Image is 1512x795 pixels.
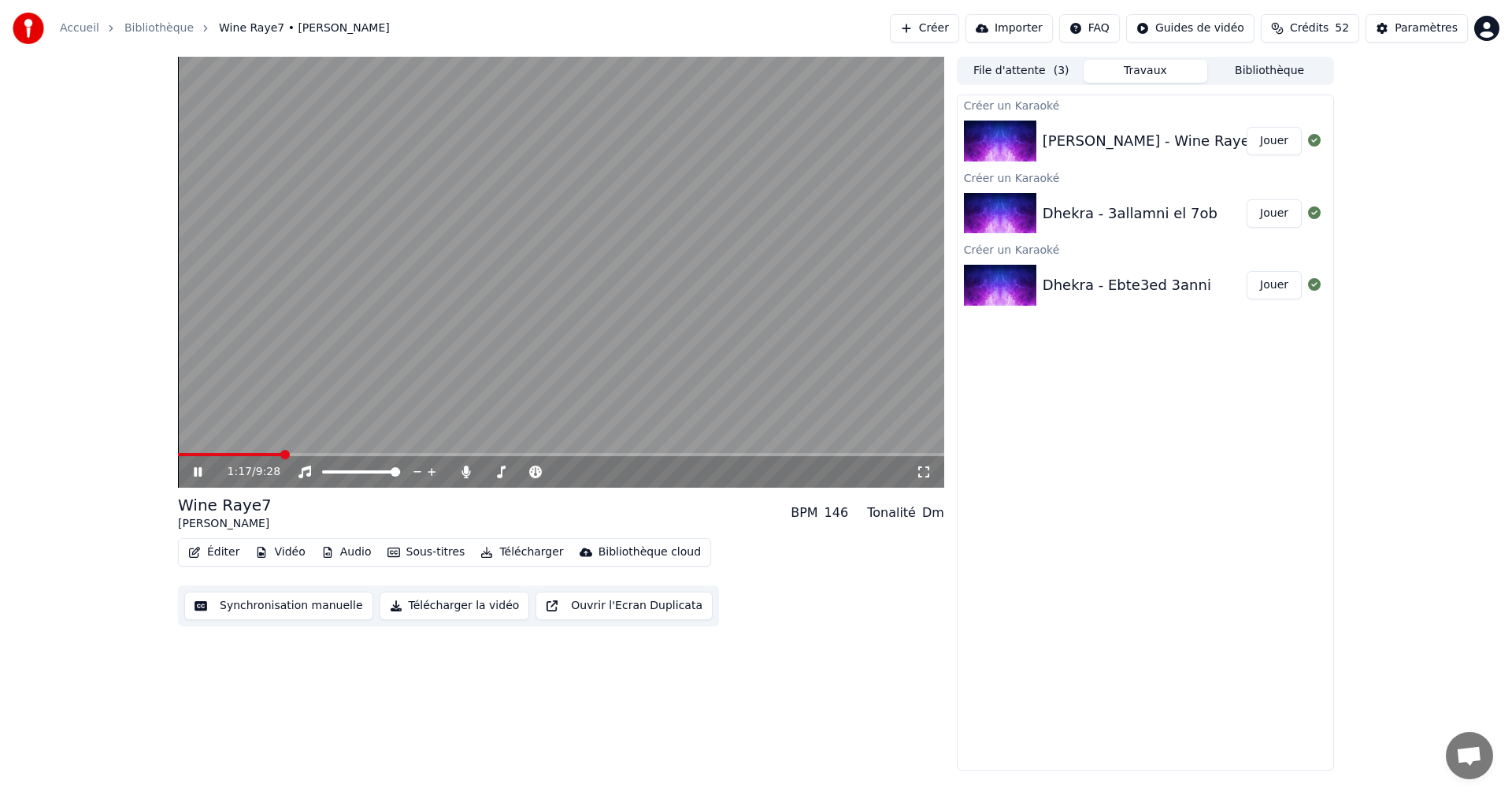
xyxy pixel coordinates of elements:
div: Créer un Karaoké [958,95,1333,114]
button: Vidéo [249,541,311,563]
div: 146 [825,503,849,522]
span: 52 [1335,20,1349,36]
span: Crédits [1290,20,1329,36]
div: Paramètres [1395,20,1458,36]
nav: breadcrumb [60,20,390,36]
span: 9:28 [256,464,280,480]
button: Télécharger la vidéo [380,592,530,620]
span: ( 3 ) [1054,63,1069,79]
button: Jouer [1247,127,1302,155]
div: BPM [791,503,817,522]
div: Bibliothèque cloud [598,544,701,560]
a: Bibliothèque [124,20,194,36]
button: Ouvrir l'Ecran Duplicata [535,592,713,620]
img: youka [13,13,44,44]
button: Jouer [1247,199,1302,228]
button: FAQ [1059,14,1120,43]
span: Wine Raye7 • [PERSON_NAME] [219,20,390,36]
button: Paramètres [1366,14,1468,43]
button: Bibliothèque [1207,60,1332,83]
div: Ouvrir le chat [1446,732,1493,779]
div: Dhekra - Ebte3ed 3anni [1043,274,1211,296]
button: Synchronisation manuelle [184,592,373,620]
div: Créer un Karaoké [958,240,1333,258]
button: Éditer [182,541,246,563]
button: Télécharger [474,541,569,563]
div: [PERSON_NAME] - Wine Raye7 [1043,130,1258,152]
div: [PERSON_NAME] [178,516,272,532]
button: Audio [315,541,378,563]
div: Créer un Karaoké [958,168,1333,187]
button: Importer [965,14,1053,43]
div: Tonalité [867,503,916,522]
a: Accueil [60,20,99,36]
button: Crédits52 [1261,14,1359,43]
button: Créer [890,14,959,43]
button: Jouer [1247,271,1302,299]
div: Dm [922,503,944,522]
div: Dhekra - 3allamni el 7ob [1043,202,1217,225]
button: Guides de vidéo [1126,14,1254,43]
div: Wine Raye7 [178,494,272,516]
button: Sous-titres [381,541,472,563]
div: / [228,464,265,480]
button: File d'attente [959,60,1084,83]
button: Travaux [1084,60,1208,83]
span: 1:17 [228,464,252,480]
